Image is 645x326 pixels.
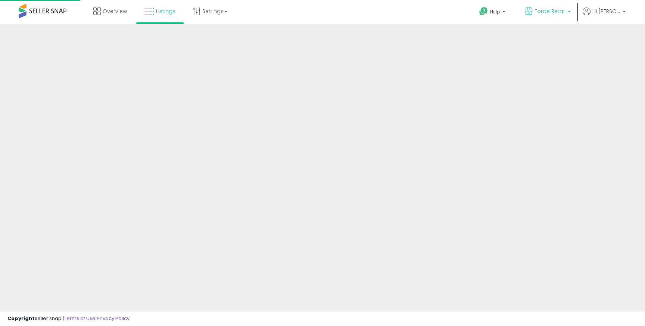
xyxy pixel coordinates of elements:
span: Listings [156,7,175,15]
span: Hi [PERSON_NAME] [592,7,620,15]
div: seller snap | | [7,315,130,322]
span: Help [490,9,500,15]
a: Hi [PERSON_NAME] [583,7,626,24]
span: Overview [103,7,127,15]
a: Terms of Use [64,315,96,322]
a: Privacy Policy [97,315,130,322]
span: Forde Retail [535,7,565,15]
i: Get Help [479,7,488,16]
a: Help [473,1,513,24]
strong: Copyright [7,315,35,322]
